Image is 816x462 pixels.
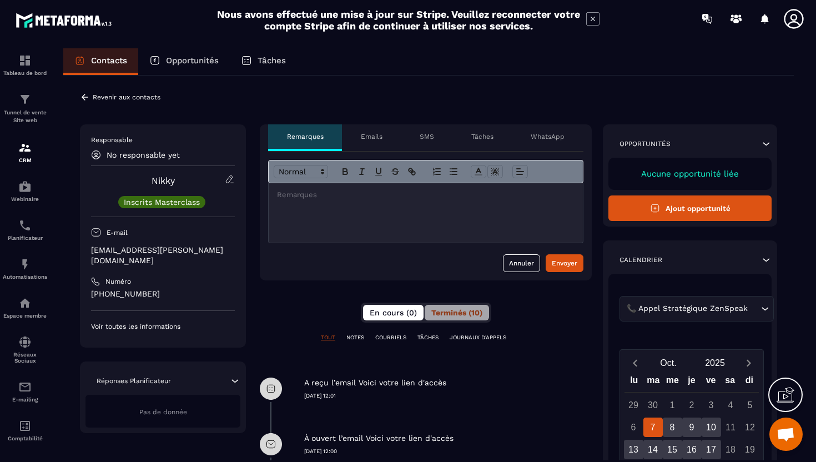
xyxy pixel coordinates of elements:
[3,172,47,210] a: automationsautomationsWebinaire
[741,395,760,415] div: 5
[702,418,721,437] div: 10
[139,408,187,416] span: Pas de donnée
[531,132,565,141] p: WhatsApp
[450,334,506,342] p: JOURNAUX D'APPELS
[63,48,138,75] a: Contacts
[546,254,583,272] button: Envoyer
[91,322,235,331] p: Voir toutes les informations
[3,109,47,124] p: Tunnel de vente Site web
[643,440,663,459] div: 14
[18,419,32,433] img: accountant
[18,93,32,106] img: formation
[3,133,47,172] a: formationformationCRM
[417,334,439,342] p: TÂCHES
[3,396,47,403] p: E-mailing
[361,132,382,141] p: Emails
[739,373,759,392] div: di
[91,289,235,299] p: [PHONE_NUMBER]
[663,440,682,459] div: 15
[107,228,128,237] p: E-mail
[721,395,741,415] div: 4
[3,435,47,441] p: Comptabilité
[701,373,721,392] div: ve
[18,258,32,271] img: automations
[363,305,424,320] button: En cours (0)
[3,327,47,372] a: social-networksocial-networkRéseaux Sociaux
[503,254,540,272] button: Annuler
[3,372,47,411] a: emailemailE-mailing
[18,180,32,193] img: automations
[91,245,235,266] p: [EMAIL_ADDRESS][PERSON_NAME][DOMAIN_NAME]
[702,395,721,415] div: 3
[107,150,180,159] p: No responsable yet
[624,355,645,370] button: Previous month
[608,195,772,221] button: Ajout opportunité
[420,132,434,141] p: SMS
[721,440,741,459] div: 18
[304,448,592,455] p: [DATE] 12:00
[644,373,663,392] div: ma
[166,56,219,66] p: Opportunités
[624,418,643,437] div: 6
[3,351,47,364] p: Réseaux Sociaux
[258,56,286,66] p: Tâches
[152,175,175,186] a: Nikky
[471,132,493,141] p: Tâches
[138,48,230,75] a: Opportunités
[663,373,682,392] div: me
[682,418,702,437] div: 9
[18,380,32,394] img: email
[304,433,454,444] p: À ouvert l’email Voici votre lien d'accès
[18,297,32,310] img: automations
[3,235,47,241] p: Planificateur
[721,373,740,392] div: sa
[287,132,324,141] p: Remarques
[741,418,760,437] div: 12
[370,308,417,317] span: En cours (0)
[3,157,47,163] p: CRM
[3,210,47,249] a: schedulerschedulerPlanificateur
[91,135,235,144] p: Responsable
[682,440,702,459] div: 16
[304,378,446,388] p: A reçu l’email Voici votre lien d'accès
[643,418,663,437] div: 7
[18,54,32,67] img: formation
[702,440,721,459] div: 17
[346,334,364,342] p: NOTES
[3,313,47,319] p: Espace membre
[738,355,759,370] button: Next month
[3,411,47,450] a: accountantaccountantComptabilité
[18,219,32,232] img: scheduler
[624,440,643,459] div: 13
[552,258,577,269] div: Envoyer
[93,93,160,101] p: Revenir aux contacts
[18,141,32,154] img: formation
[682,395,702,415] div: 2
[750,303,758,315] input: Search for option
[619,139,671,148] p: Opportunités
[3,70,47,76] p: Tableau de bord
[645,353,692,373] button: Open months overlay
[721,418,741,437] div: 11
[3,274,47,280] p: Automatisations
[304,392,592,400] p: [DATE] 12:01
[619,255,662,264] p: Calendrier
[663,395,682,415] div: 1
[425,305,489,320] button: Terminés (10)
[18,335,32,349] img: social-network
[375,334,406,342] p: COURRIELS
[769,418,803,451] div: Ouvrir le chat
[619,296,774,322] div: Search for option
[643,395,663,415] div: 30
[105,277,131,286] p: Numéro
[124,198,200,206] p: Inscrits Masterclass
[3,84,47,133] a: formationformationTunnel de vente Site web
[97,376,171,385] p: Réponses Planificateur
[624,303,750,315] span: 📞 Appel Stratégique ZenSpeak
[3,288,47,327] a: automationsautomationsEspace membre
[3,249,47,288] a: automationsautomationsAutomatisations
[431,308,482,317] span: Terminés (10)
[624,373,644,392] div: lu
[3,46,47,84] a: formationformationTableau de bord
[663,418,682,437] div: 8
